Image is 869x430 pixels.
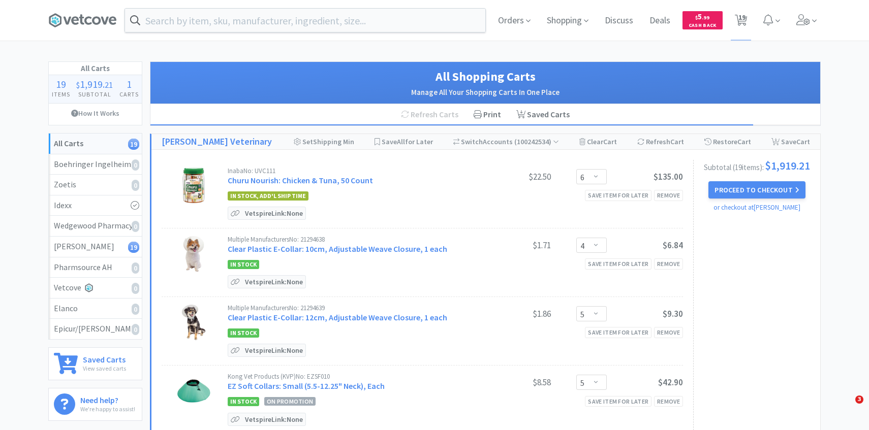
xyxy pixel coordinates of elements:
i: 0 [132,283,139,294]
div: Inaba No: UVC111 [228,168,475,174]
div: Refresh Carts [393,104,466,125]
h4: Subtotal [73,89,116,99]
a: Discuss [601,16,637,25]
i: 0 [132,180,139,191]
span: ( 100242534 ) [513,137,559,146]
div: Pharmsource AH [54,261,137,274]
h6: Need help? [80,393,135,404]
i: 19 [128,139,139,150]
span: Save for Later [382,137,433,146]
span: Switch [461,137,483,146]
a: Elanco0 [49,299,142,319]
div: Epicur/[PERSON_NAME] [54,322,137,336]
span: 1,919 [80,78,103,90]
a: Epicur/[PERSON_NAME]0 [49,319,142,339]
a: Clear Plastic E-Collar: 10cm, Adjustable Weave Closure, 1 each [228,244,447,254]
span: $9.30 [663,308,683,319]
a: or checkout at [PERSON_NAME] [713,203,800,212]
p: We're happy to assist! [80,404,135,414]
p: Vetspire Link: None [242,207,305,219]
div: Save item for later [585,327,651,338]
a: Wedgewood Pharmacy0 [49,216,142,237]
div: Multiple Manufacturers No: 21294639 [228,305,475,311]
i: 0 [132,159,139,171]
i: 19 [128,242,139,253]
span: Set [302,137,313,146]
a: Clear Plastic E-Collar: 12cm, Adjustable Weave Closure, 1 each [228,312,447,322]
span: Cart [796,137,810,146]
span: 5 [695,12,709,21]
h1: All Shopping Carts [161,67,810,86]
div: Zoetis [54,178,137,191]
img: 238ae411e4214ed686035709f5ea3f7f_328963.jpeg [176,305,211,340]
div: Subtotal ( 19 item s ): [704,160,810,171]
i: 0 [132,324,139,335]
div: Elanco [54,302,137,315]
span: $1,919.21 [765,160,810,171]
span: 21 [105,80,113,90]
h6: Saved Carts [83,353,126,363]
a: Boehringer Ingelheim0 [49,154,142,175]
div: . [73,79,116,89]
a: Zoetis0 [49,175,142,195]
span: $42.90 [658,377,683,388]
input: Search by item, sku, manufacturer, ingredient, size... [125,9,485,32]
i: 0 [132,262,139,274]
div: Accounts [453,134,560,149]
a: All Carts19 [49,134,142,154]
div: $1.71 [475,239,551,251]
img: d0f55a665a364ac182e446bc89298183_72320.jpeg [176,373,211,409]
div: Boehringer Ingelheim [54,158,137,171]
div: $8.58 [475,376,551,388]
span: 19 [56,78,66,90]
a: Saved Carts [509,104,577,125]
i: 0 [132,221,139,232]
div: Save [771,134,810,149]
div: Wedgewood Pharmacy [54,219,137,233]
h4: Items [49,89,73,99]
div: Save item for later [585,258,651,269]
span: $6.84 [663,240,683,251]
a: Idexx [49,195,142,216]
a: $5.99Cash Back [682,7,723,34]
div: Clear [579,134,617,149]
div: Restore [704,134,751,149]
div: Refresh [637,134,684,149]
div: Remove [654,327,683,338]
span: On Promotion [264,397,316,406]
strong: All Carts [54,138,83,148]
p: Vetspire Link: None [242,344,305,356]
a: Saved CartsView saved carts [48,347,142,380]
img: 977c8245f2124497aa64ea28ed0cd0f2_330868.jpeg [176,168,211,203]
span: In stock, add'l ship time [228,191,308,201]
span: $ [76,80,80,90]
a: [PERSON_NAME]19 [49,237,142,257]
a: Deals [645,16,674,25]
div: Save item for later [585,190,651,201]
img: 03815dfa0af94c54ae81e1d28fa709d1_328986.jpeg [176,236,211,272]
a: EZ Soft Collars: Small (5.5-12.25" Neck), Each [228,381,385,391]
span: Cart [737,137,751,146]
span: 1 [127,78,132,90]
div: $22.50 [475,171,551,183]
div: [PERSON_NAME] [54,240,137,253]
div: Remove [654,190,683,201]
div: Print [466,104,509,125]
div: Remove [654,258,683,269]
div: Save item for later [585,396,651,407]
div: $1.86 [475,308,551,320]
button: Proceed to Checkout [708,181,805,199]
span: . 99 [702,14,709,21]
i: 0 [132,304,139,315]
span: Cart [670,137,684,146]
div: Shipping Min [294,134,354,149]
a: [PERSON_NAME] Veterinary [162,135,272,149]
span: In Stock [228,260,259,269]
h1: All Carts [49,62,142,75]
span: 3 [855,395,863,404]
h2: Manage All Your Shopping Carts In One Place [161,86,810,98]
a: How It Works [49,104,142,123]
div: Kong Vet Products (KVP) No: EZSF010 [228,373,475,380]
span: In Stock [228,397,259,406]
